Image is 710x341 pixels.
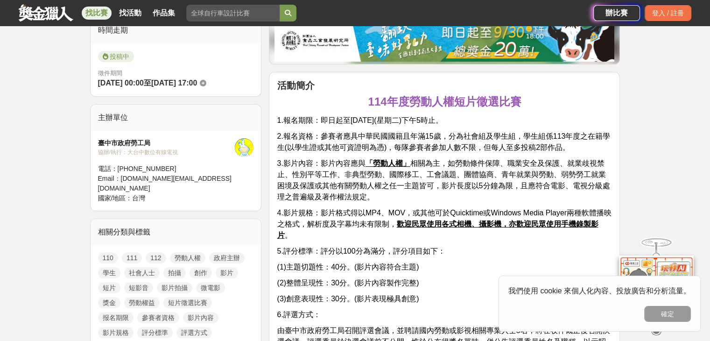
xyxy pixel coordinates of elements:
[98,267,120,278] a: 學生
[149,7,179,20] a: 作品集
[277,279,419,287] span: (2)整體呈現性：30分。(影片內容製作完整)
[98,164,235,174] div: 電話： [PHONE_NUMBER]
[183,312,218,323] a: 影片內容
[98,312,134,323] a: 报名期限
[644,306,691,322] button: 確定
[98,282,120,293] a: 短片
[98,79,144,87] span: [DATE] 00:00
[144,79,151,87] span: 至
[98,51,134,62] span: 投稿中
[277,247,445,255] span: 5.評分標準：評分以100分為滿分，評分項目如下：
[132,194,145,202] span: 台灣
[98,148,235,156] div: 協辦/執行： 大台中數位有線電視
[98,194,133,202] span: 國家/地區：
[277,159,610,201] span: 3.影片內容：影片內容應與 相關為主，如勞動條件保障、職業安全及保護、就業歧視禁止、性別平等工作、非典型勞動、國際移工、工會議題、團體協商、青年就業與勞動、弱勢勞工就業困境及保護或其他有關勞動人...
[277,116,443,124] span: 1.報名期限：即日起至[DATE](星期二)下午5時止。
[196,282,225,293] a: 微電影
[176,327,212,338] a: 評選方式
[277,263,419,271] span: (1)主題切題性：40分。(影片內容符合主題)
[619,250,694,312] img: d2146d9a-e6f6-4337-9592-8cefde37ba6b.png
[98,138,235,148] div: 臺中市政府勞工局
[277,311,320,319] span: 6.評選方式：
[157,282,192,293] a: 影片拍攝
[368,95,521,108] strong: 114年度勞動人權短片徵選比賽
[124,282,153,293] a: 短影音
[115,7,145,20] a: 找活動
[98,297,120,308] a: 獎金
[277,209,612,239] span: 4.影片規格：影片格式得以MP4、MOV，或其他可於Quicktime或Windows Media Player兩種軟體播映之格式，解析度及字幕均未有限制， 。
[151,79,197,87] span: [DATE] 17:00
[124,267,160,278] a: 社會人士
[91,17,261,43] div: 時間走期
[163,267,186,278] a: 拍攝
[91,219,261,245] div: 相關分類與標籤
[98,70,122,77] span: 徵件期間
[124,297,160,308] a: 勞動權益
[170,252,205,263] a: 勞動人權
[508,287,691,295] span: 我們使用 cookie 來個人化內容、投放廣告和分析流量。
[277,295,419,303] span: (3)創意表現性：30分。(影片表現極具創意)
[137,327,173,338] a: 評分標準
[274,20,614,62] img: 1c81a89c-c1b3-4fd6-9c6e-7d29d79abef5.jpg
[137,312,179,323] a: 參賽者資格
[82,7,112,20] a: 找比賽
[163,297,212,308] a: 短片徵選比賽
[98,252,118,263] a: 110
[122,252,142,263] a: 111
[593,5,640,21] a: 辦比賽
[146,252,166,263] a: 112
[277,80,314,91] strong: 活動簡介
[91,105,261,131] div: 主辦單位
[98,174,235,193] div: Email： [DOMAIN_NAME][EMAIL_ADDRESS][DOMAIN_NAME]
[277,132,610,151] span: 2.報名資格：參賽者應具中華民國國籍且年滿15歲，分為社會組及學生組，學生組係113年度之在籍學生(以學生證或其他可資證明為憑)，每隊參賽者參加人數不限，但每人至多投稿2部作品。
[190,267,212,278] a: 創作
[216,267,238,278] a: 影片
[98,327,134,338] a: 影片規格
[366,159,410,167] u: 「勞動人權」
[186,5,280,21] input: 全球自行車設計比賽
[209,252,245,263] a: 政府主辦
[277,220,598,239] u: 歡迎民眾使用各式相機、攝影機，亦歡迎民眾使用手機錄製影片
[645,5,691,21] div: 登入 / 註冊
